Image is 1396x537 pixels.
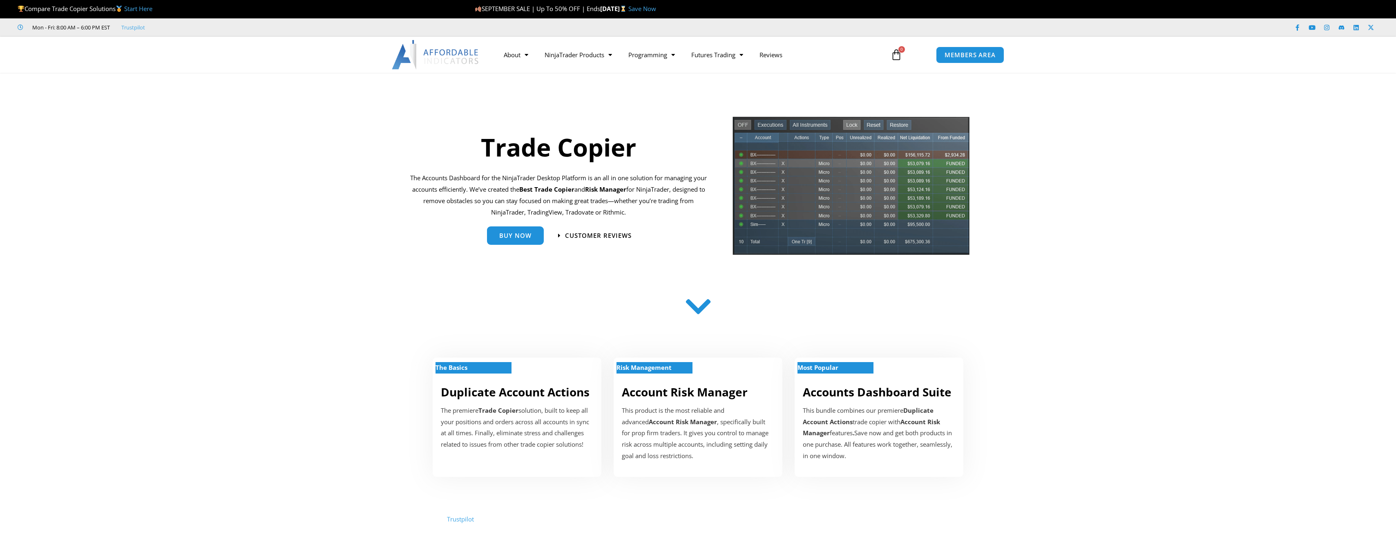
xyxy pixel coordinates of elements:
[558,233,632,239] a: Customer Reviews
[410,130,707,164] h1: Trade Copier
[18,6,24,12] img: 🏆
[18,4,152,13] span: Compare Trade Copier Solutions
[620,6,626,12] img: ⌛
[536,45,620,64] a: NinjaTrader Products
[878,43,914,67] a: 0
[797,363,838,371] strong: Most Popular
[447,515,474,523] a: Trustpilot
[803,406,934,426] b: Duplicate Account Actions
[519,185,574,193] b: Best Trade Copier
[898,46,905,53] span: 0
[803,405,955,462] div: This bundle combines our premiere trade copier with features Save now and get both products in on...
[616,363,672,371] strong: Risk Management
[622,405,774,462] p: This product is the most reliable and advanced , specifically built for prop firm traders. It giv...
[853,429,854,437] b: .
[496,45,536,64] a: About
[585,185,626,193] strong: Risk Manager
[496,45,881,64] nav: Menu
[649,418,717,426] strong: Account Risk Manager
[441,405,593,450] p: The premiere solution, built to keep all your positions and orders across all accounts in sync at...
[499,233,532,239] span: Buy Now
[945,52,996,58] span: MEMBERS AREA
[565,233,632,239] span: Customer Reviews
[410,172,707,218] p: The Accounts Dashboard for the NinjaTrader Desktop Platform is an all in one solution for managin...
[392,40,480,69] img: LogoAI | Affordable Indicators – NinjaTrader
[620,45,683,64] a: Programming
[124,4,152,13] a: Start Here
[683,45,751,64] a: Futures Trading
[487,226,544,245] a: Buy Now
[803,384,952,400] a: Accounts Dashboard Suite
[475,4,600,13] span: SEPTEMBER SALE | Up To 50% OFF | Ends
[436,363,467,371] strong: The Basics
[441,384,590,400] a: Duplicate Account Actions
[936,47,1004,63] a: MEMBERS AREA
[478,406,518,414] strong: Trade Copier
[622,384,748,400] a: Account Risk Manager
[628,4,656,13] a: Save Now
[30,22,110,32] span: Mon - Fri: 8:00 AM – 6:00 PM EST
[751,45,791,64] a: Reviews
[121,22,145,32] a: Trustpilot
[116,6,122,12] img: 🥇
[600,4,628,13] strong: [DATE]
[475,6,481,12] img: 🍂
[732,116,970,262] img: tradecopier | Affordable Indicators – NinjaTrader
